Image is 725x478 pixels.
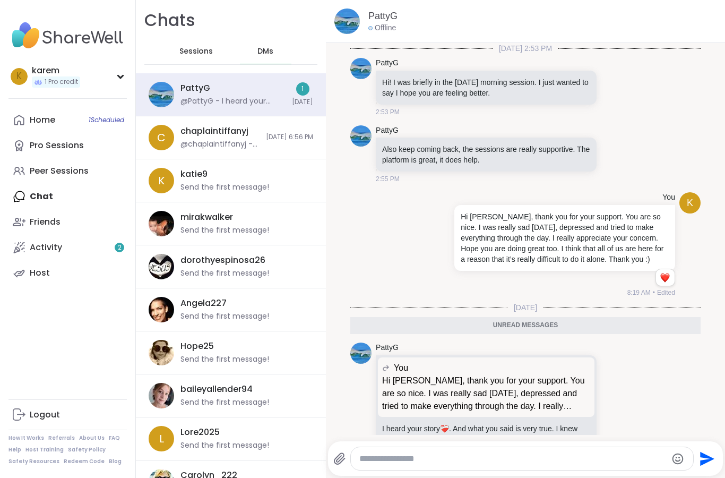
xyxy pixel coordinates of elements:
div: mirakwalker [180,211,233,223]
span: k [687,196,693,210]
span: DMs [257,46,273,57]
a: Host [8,260,127,286]
div: Send the first message! [180,268,269,279]
span: [DATE] 6:56 PM [266,133,313,142]
div: Logout [30,409,60,421]
a: Friends [8,209,127,235]
div: chaplaintiffanyj [180,125,248,137]
span: 2 [118,243,122,252]
img: https://sharewell-space-live.sfo3.digitaloceanspaces.com/user-generated/b8d3f3a7-9067-4310-8616-1... [334,8,360,34]
span: • [653,288,655,297]
a: Host Training [25,446,64,454]
span: c [157,130,166,146]
div: Send the first message! [180,225,269,236]
a: About Us [79,434,105,442]
a: Blog [109,458,122,465]
div: Offline [368,23,396,33]
span: Edited [657,288,675,297]
a: Activity2 [8,235,127,260]
div: Pro Sessions [30,140,84,151]
div: Peer Sessions [30,165,89,177]
textarea: Type your message [359,454,667,464]
img: https://sharewell-space-live.sfo3.digitaloceanspaces.com/user-generated/b8d3f3a7-9067-4310-8616-1... [149,82,174,107]
div: baileyallender94 [180,383,253,395]
span: [DATE] [292,98,313,107]
a: Redeem Code [64,458,105,465]
div: katie9 [180,168,208,180]
a: Safety Policy [68,446,106,454]
div: @chaplaintiffanyj - Thank you for the friend request! Have a great night! [180,139,260,150]
div: karem [32,65,80,76]
a: How It Works [8,434,44,442]
p: I heard your story . And what you said is very true. I knew you weren’t feeling well, the [DATE] ... [382,423,590,476]
img: ShareWell Nav Logo [8,17,127,54]
div: Send the first message! [180,182,269,193]
span: ❤️‍🩹 [440,424,449,433]
h4: You [662,192,675,203]
img: https://sharewell-space-live.sfo3.digitaloceanspaces.com/user-generated/2e392f0a-9569-40d6-b4d7-b... [149,383,174,408]
img: https://sharewell-space-live.sfo3.digitaloceanspaces.com/user-generated/b8d3f3a7-9067-4310-8616-1... [350,343,372,364]
img: https://sharewell-space-live.sfo3.digitaloceanspaces.com/user-generated/a1f58556-929f-419b-ac7a-6... [149,211,174,236]
span: 8:19 AM [627,288,651,297]
div: Lore2025 [180,426,220,438]
a: Peer Sessions [8,158,127,184]
p: Hi! I was briefly in the [DATE] morning session. I just wanted to say I hope you are feeling better. [382,77,590,98]
img: https://sharewell-space-live.sfo3.digitaloceanspaces.com/user-generated/b20954ed-34e8-489d-b922-5... [149,340,174,365]
a: PattyG [376,343,399,353]
a: PattyG [368,10,398,23]
span: 1 Pro credit [45,78,78,87]
div: 1 [296,82,309,96]
h1: Chats [144,8,195,32]
img: https://sharewell-space-live.sfo3.digitaloceanspaces.com/user-generated/b8d3f3a7-9067-4310-8616-1... [350,125,372,147]
div: Send the first message! [180,311,269,322]
div: Send the first message! [180,354,269,365]
div: @PattyG - I heard your story ❤️‍🩹. And what you said is very true. I knew you weren’t feeling wel... [180,96,286,107]
span: 1 Scheduled [89,116,124,124]
div: Angela227 [180,297,227,309]
p: Hi [PERSON_NAME], thank you for your support. You are so nice. I was really sad [DATE], depressed... [382,374,590,413]
a: Pro Sessions [8,133,127,158]
div: Send the first message! [180,397,269,408]
span: [DATE] [507,302,543,313]
span: [DATE] 2:53 PM [493,43,558,54]
img: https://sharewell-space-live.sfo3.digitaloceanspaces.com/user-generated/b8d3f3a7-9067-4310-8616-1... [350,58,372,79]
button: Reactions: love [659,274,670,282]
div: Activity [30,242,62,253]
div: Hope25 [180,340,214,352]
div: PattyG [180,82,210,94]
span: 2:53 PM [376,107,400,117]
img: https://sharewell-space-live.sfo3.digitaloceanspaces.com/user-generated/0d4e8e7a-567c-4b30-a556-7... [149,254,174,279]
a: Logout [8,402,127,428]
a: Help [8,446,21,454]
div: Send the first message! [180,440,269,451]
div: Home [30,114,55,126]
span: You [394,362,408,374]
a: Referrals [48,434,75,442]
img: https://sharewell-space-live.sfo3.digitaloceanspaces.com/user-generated/521f8dc1-a24a-4d5c-86ea-f... [149,297,174,322]
span: k [16,70,22,83]
a: FAQ [109,434,120,442]
p: Hi [PERSON_NAME], thank you for your support. You are so nice. I was really sad [DATE], depressed... [461,211,669,264]
div: Reaction list [656,269,675,286]
a: PattyG [376,125,399,136]
p: Also keep coming back, the sessions are really supportive. The platform is great, it does help. [382,144,590,165]
span: L [159,431,164,447]
a: PattyG [376,58,399,69]
button: Send [694,447,718,471]
div: Friends [30,216,61,228]
a: Home1Scheduled [8,107,127,133]
div: dorothyespinosa26 [180,254,265,266]
div: Host [30,267,50,279]
div: Unread messages [350,317,701,334]
span: Sessions [179,46,213,57]
a: Safety Resources [8,458,59,465]
button: Emoji picker [671,453,684,465]
span: 2:55 PM [376,174,400,184]
span: k [158,173,165,189]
